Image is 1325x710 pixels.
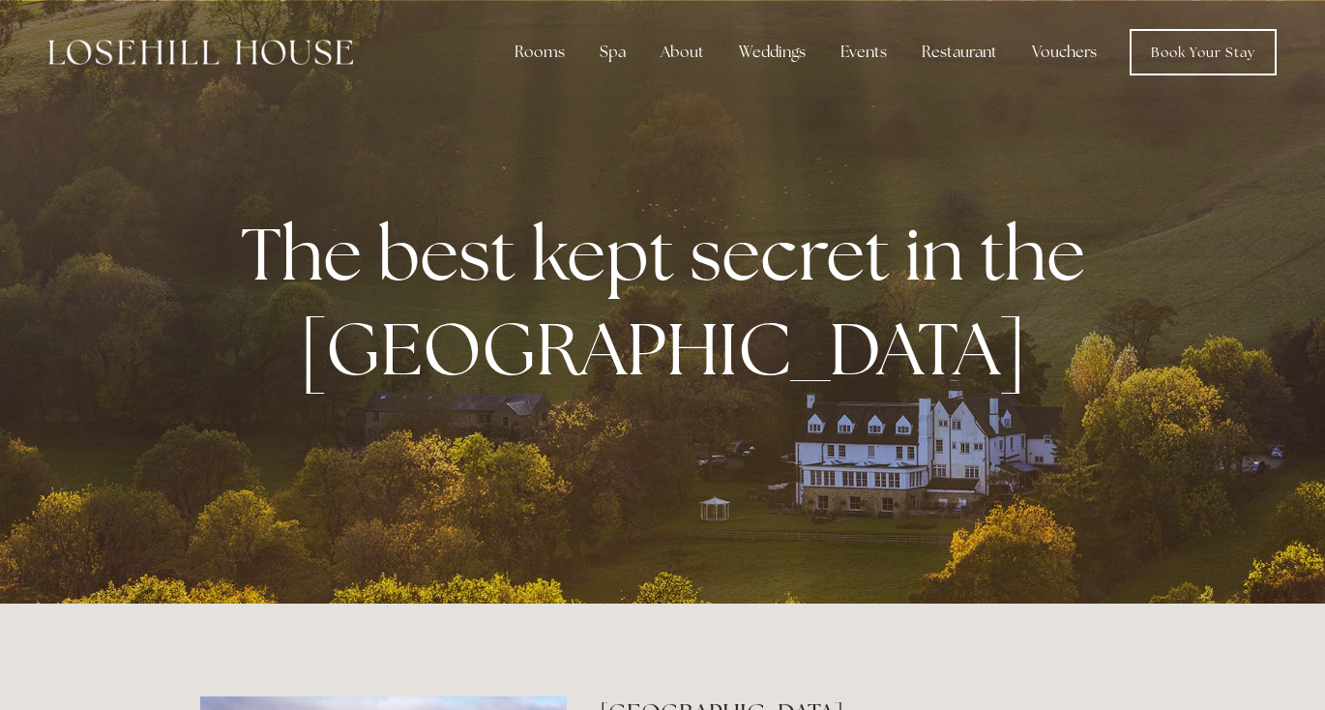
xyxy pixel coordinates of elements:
[499,33,580,72] div: Rooms
[1016,33,1112,72] a: Vouchers
[584,33,641,72] div: Spa
[48,40,353,65] img: Losehill House
[645,33,720,72] div: About
[906,33,1013,72] div: Restaurant
[825,33,902,72] div: Events
[723,33,821,72] div: Weddings
[1130,29,1277,75] a: Book Your Stay
[241,206,1101,396] strong: The best kept secret in the [GEOGRAPHIC_DATA]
